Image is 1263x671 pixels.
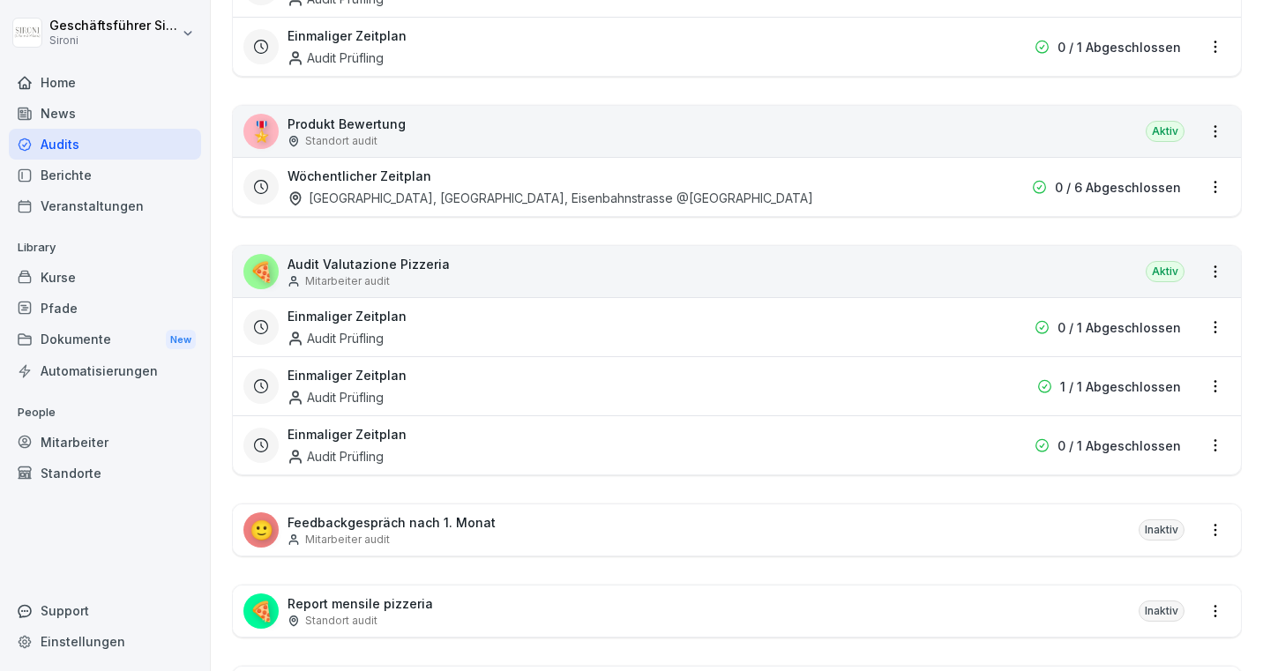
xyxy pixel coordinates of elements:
div: 🍕 [243,593,279,629]
a: Einstellungen [9,626,201,657]
p: Sironi [49,34,178,47]
p: Library [9,234,201,262]
div: New [166,330,196,350]
p: Feedbackgespräch nach 1. Monat [288,513,496,532]
p: Standort audit [305,613,377,629]
div: Audit Prüfling [288,48,384,67]
div: Support [9,595,201,626]
div: [GEOGRAPHIC_DATA], [GEOGRAPHIC_DATA], Eisenbahnstrasse @[GEOGRAPHIC_DATA] [288,189,813,207]
div: 🙂 [243,512,279,548]
p: 0 / 1 Abgeschlossen [1057,318,1181,337]
p: People [9,399,201,427]
p: Report mensile pizzeria [288,594,433,613]
p: 0 / 6 Abgeschlossen [1055,178,1181,197]
a: Berichte [9,160,201,190]
h3: Wöchentlicher Zeitplan [288,167,431,185]
a: Home [9,67,201,98]
a: Standorte [9,458,201,488]
p: 0 / 1 Abgeschlossen [1057,38,1181,56]
h3: Einmaliger Zeitplan [288,425,407,444]
p: Mitarbeiter audit [305,532,390,548]
p: Audit Valutazione Pizzeria [288,255,450,273]
a: Veranstaltungen [9,190,201,221]
a: Kurse [9,262,201,293]
a: Pfade [9,293,201,324]
h3: Einmaliger Zeitplan [288,26,407,45]
div: Aktiv [1146,121,1185,142]
p: Standort audit [305,133,377,149]
div: 🎖️ [243,114,279,149]
p: 1 / 1 Abgeschlossen [1060,377,1181,396]
p: 0 / 1 Abgeschlossen [1057,436,1181,455]
div: Audit Prüfling [288,388,384,406]
div: Inaktiv [1139,519,1185,541]
a: Audits [9,129,201,160]
div: Audit Prüfling [288,329,384,347]
a: Automatisierungen [9,355,201,386]
a: Mitarbeiter [9,427,201,458]
h3: Einmaliger Zeitplan [288,307,407,325]
div: Dokumente [9,324,201,356]
div: 🍕 [243,254,279,289]
a: News [9,98,201,129]
div: Audit Prüfling [288,447,384,466]
p: Produkt Bewertung [288,115,406,133]
div: Inaktiv [1139,600,1185,622]
a: DokumenteNew [9,324,201,356]
p: Mitarbeiter audit [305,273,390,289]
h3: Einmaliger Zeitplan [288,366,407,384]
div: Aktiv [1146,261,1185,282]
p: Geschäftsführer Sironi [49,19,178,34]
